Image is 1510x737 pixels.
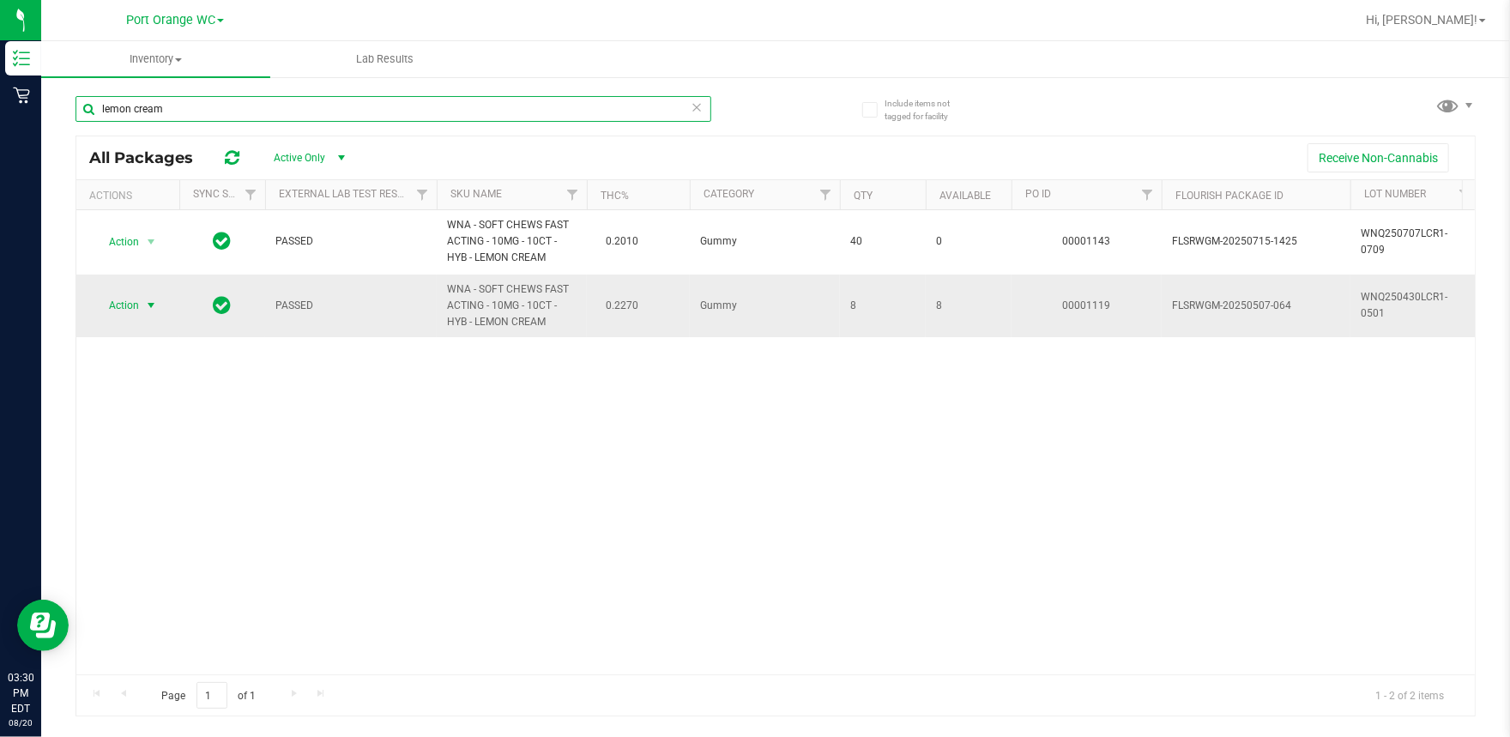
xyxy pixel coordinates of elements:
span: Clear [691,96,703,118]
a: Filter [1133,180,1162,209]
input: Search Package ID, Item Name, SKU, Lot or Part Number... [75,96,711,122]
span: FLSRWGM-20250715-1425 [1172,233,1340,250]
a: Qty [854,190,873,202]
a: Filter [1451,180,1479,209]
span: 0.2270 [597,293,647,318]
span: Action [94,293,140,317]
span: Include items not tagged for facility [885,97,971,123]
a: THC% [601,190,629,202]
a: Lot Number [1364,188,1426,200]
button: Receive Non-Cannabis [1308,143,1449,172]
a: Filter [237,180,265,209]
a: SKU Name [450,188,502,200]
span: WNA - SOFT CHEWS FAST ACTING - 10MG - 10CT - HYB - LEMON CREAM [447,281,577,331]
a: External Lab Test Result [279,188,414,200]
span: WNQ250707LCR1-0709 [1361,226,1469,258]
span: 0.2010 [597,229,647,254]
span: 40 [850,233,915,250]
span: Gummy [700,298,830,314]
span: Gummy [700,233,830,250]
a: Flourish Package ID [1175,190,1283,202]
span: 1 - 2 of 2 items [1362,682,1458,708]
a: Lab Results [270,41,499,77]
a: PO ID [1025,188,1051,200]
a: 00001119 [1063,299,1111,311]
span: 0 [936,233,1001,250]
span: 8 [936,298,1001,314]
span: Page of 1 [147,682,270,709]
a: Sync Status [193,188,259,200]
inline-svg: Retail [13,87,30,104]
p: 08/20 [8,716,33,729]
a: 00001143 [1063,235,1111,247]
span: Hi, [PERSON_NAME]! [1366,13,1477,27]
span: Action [94,230,140,254]
input: 1 [196,682,227,709]
span: 8 [850,298,915,314]
p: 03:30 PM EDT [8,670,33,716]
a: Category [704,188,754,200]
span: FLSRWGM-20250507-064 [1172,298,1340,314]
span: All Packages [89,148,210,167]
span: PASSED [275,233,426,250]
span: Inventory [41,51,270,67]
a: Filter [408,180,437,209]
span: Lab Results [333,51,437,67]
a: Inventory [41,41,270,77]
span: select [141,293,162,317]
span: Port Orange WC [126,13,215,27]
div: Actions [89,190,172,202]
span: In Sync [214,229,232,253]
span: In Sync [214,293,232,317]
span: WNA - SOFT CHEWS FAST ACTING - 10MG - 10CT - HYB - LEMON CREAM [447,217,577,267]
a: Filter [559,180,587,209]
span: WNQ250430LCR1-0501 [1361,289,1469,322]
span: select [141,230,162,254]
inline-svg: Inventory [13,50,30,67]
a: Filter [812,180,840,209]
span: PASSED [275,298,426,314]
iframe: Resource center [17,600,69,651]
a: Available [939,190,991,202]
